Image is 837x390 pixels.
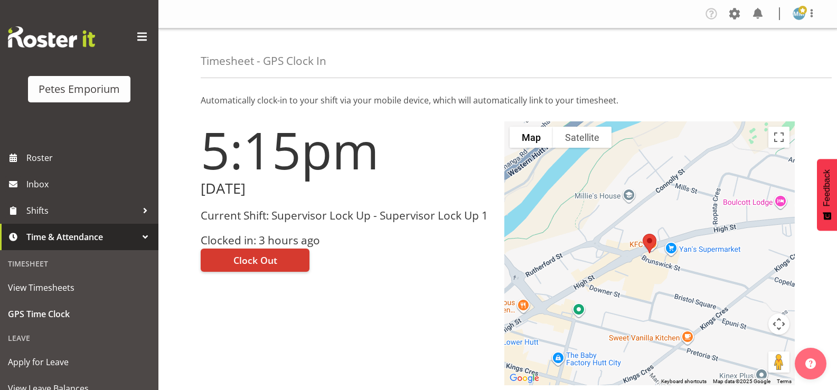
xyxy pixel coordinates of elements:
h3: Current Shift: Supervisor Lock Up - Supervisor Lock Up 1 [201,210,492,222]
span: Feedback [822,169,832,206]
a: View Timesheets [3,274,156,301]
h4: Timesheet - GPS Clock In [201,55,326,67]
span: Shifts [26,203,137,218]
img: Google [507,372,542,385]
h3: Clocked in: 3 hours ago [201,234,492,246]
h1: 5:15pm [201,121,492,178]
img: help-xxl-2.png [805,358,816,369]
span: Map data ©2025 Google [713,378,770,384]
img: Rosterit website logo [8,26,95,47]
span: Time & Attendance [26,229,137,245]
button: Clock Out [201,249,309,272]
span: Apply for Leave [8,354,151,370]
span: View Timesheets [8,280,151,296]
button: Map camera controls [768,313,789,335]
div: Leave [3,327,156,349]
button: Show satellite imagery [553,127,612,148]
span: Clock Out [233,253,277,267]
a: Apply for Leave [3,349,156,375]
button: Keyboard shortcuts [661,378,707,385]
a: GPS Time Clock [3,301,156,327]
div: Petes Emporium [39,81,120,97]
img: mandy-mosley3858.jpg [793,7,805,20]
div: Timesheet [3,253,156,274]
h2: [DATE] [201,180,492,197]
button: Feedback - Show survey [817,159,837,231]
span: GPS Time Clock [8,306,151,322]
a: Open this area in Google Maps (opens a new window) [507,372,542,385]
button: Show street map [510,127,553,148]
button: Drag Pegman onto the map to open Street View [768,351,789,373]
a: Terms (opens in new tab) [777,378,792,384]
button: Toggle fullscreen view [768,127,789,148]
span: Roster [26,150,153,166]
span: Inbox [26,176,153,192]
p: Automatically clock-in to your shift via your mobile device, which will automatically link to you... [201,94,795,107]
